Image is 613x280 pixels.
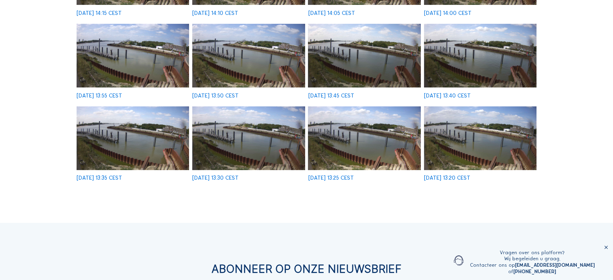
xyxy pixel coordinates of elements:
[192,106,305,170] img: image_52682346
[308,24,420,87] img: image_52682735
[513,268,556,274] a: [PHONE_NUMBER]
[77,106,189,170] img: image_52682426
[424,175,470,181] div: [DATE] 13:20 CEST
[515,262,594,268] a: [EMAIL_ADDRESS][DOMAIN_NAME]
[424,10,472,16] div: [DATE] 14:00 CEST
[470,268,594,275] div: of
[192,93,239,99] div: [DATE] 13:50 CEST
[192,10,238,16] div: [DATE] 14:10 CEST
[308,106,420,170] img: image_52682186
[308,93,354,99] div: [DATE] 13:45 CEST
[454,249,464,272] img: operator
[192,175,239,181] div: [DATE] 13:30 CEST
[470,262,594,268] div: Contacteer ons op
[77,93,122,99] div: [DATE] 13:55 CEST
[424,24,536,87] img: image_52682574
[192,24,305,87] img: image_52682906
[424,106,536,170] img: image_52682024
[470,255,594,262] div: Wij begeleiden u graag.
[77,263,536,274] div: Abonneer op onze nieuwsbrief
[308,10,355,16] div: [DATE] 14:05 CEST
[77,175,122,181] div: [DATE] 13:35 CEST
[308,175,353,181] div: [DATE] 13:25 CEST
[77,10,122,16] div: [DATE] 14:15 CEST
[424,93,471,99] div: [DATE] 13:40 CEST
[77,24,189,87] img: image_52682979
[470,249,594,256] div: Vragen over ons platform?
